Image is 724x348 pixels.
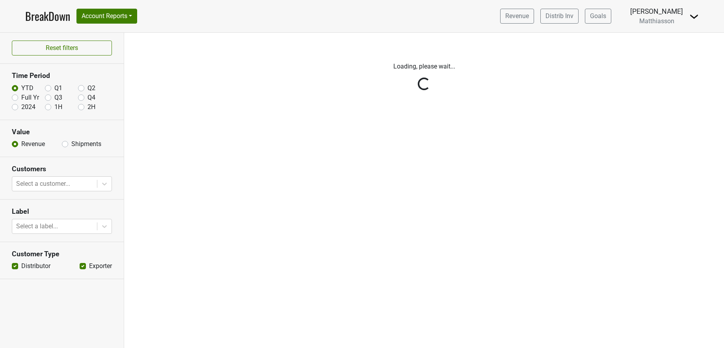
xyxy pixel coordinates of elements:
[689,12,699,21] img: Dropdown Menu
[500,9,534,24] a: Revenue
[585,9,611,24] a: Goals
[540,9,579,24] a: Distrib Inv
[76,9,137,24] button: Account Reports
[630,6,683,17] div: [PERSON_NAME]
[25,8,70,24] a: BreakDown
[639,17,674,25] span: Matthiasson
[205,62,643,71] p: Loading, please wait...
